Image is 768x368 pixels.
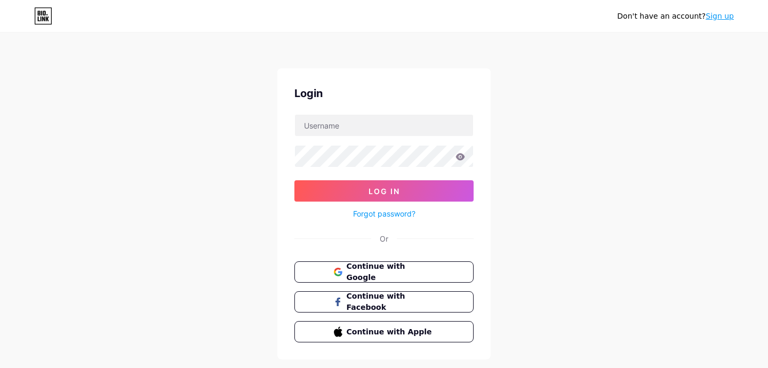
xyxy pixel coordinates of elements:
[294,85,474,101] div: Login
[353,208,415,219] a: Forgot password?
[369,187,400,196] span: Log In
[347,291,435,313] span: Continue with Facebook
[380,233,388,244] div: Or
[347,326,435,338] span: Continue with Apple
[295,115,473,136] input: Username
[294,180,474,202] button: Log In
[617,11,734,22] div: Don't have an account?
[294,261,474,283] button: Continue with Google
[347,261,435,283] span: Continue with Google
[706,12,734,20] a: Sign up
[294,291,474,313] button: Continue with Facebook
[294,321,474,342] button: Continue with Apple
